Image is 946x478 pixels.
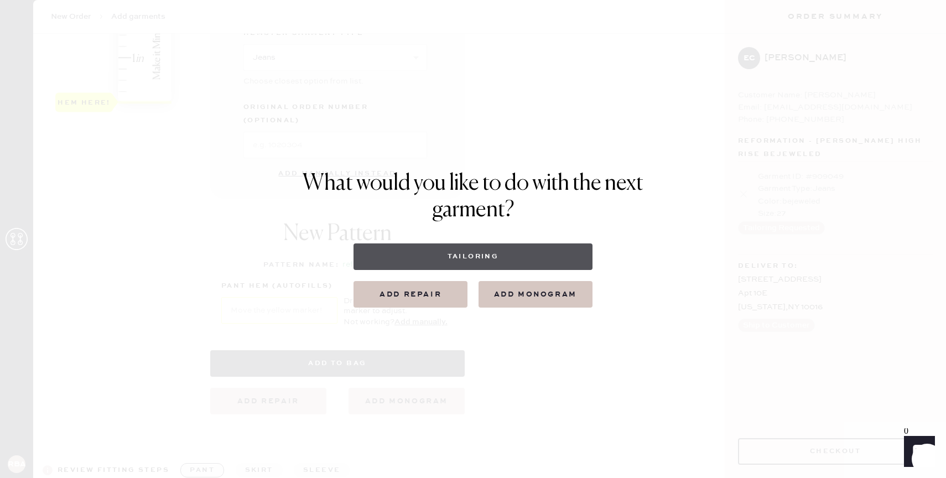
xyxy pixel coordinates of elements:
[479,281,592,308] button: add monogram
[354,281,467,308] button: Add repair
[303,170,643,224] h1: What would you like to do with the next garment?
[354,243,592,270] button: Tailoring
[893,428,941,476] iframe: Front Chat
